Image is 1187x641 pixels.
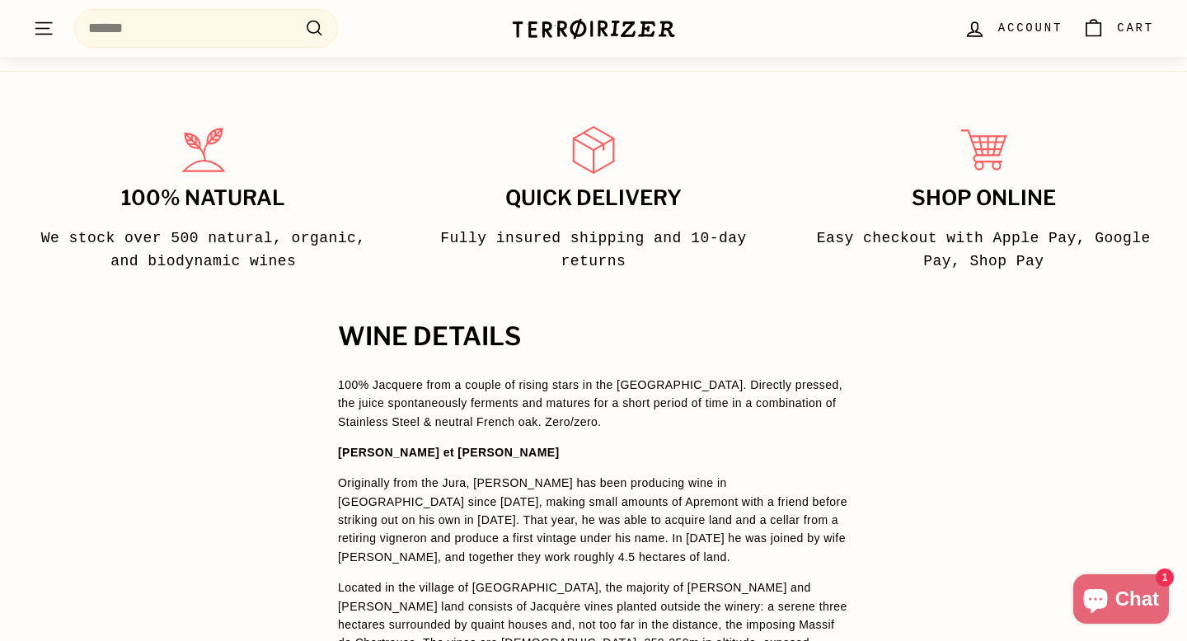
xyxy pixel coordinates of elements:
inbox-online-store-chat: Shopify online store chat [1068,574,1174,628]
a: Account [954,4,1072,53]
strong: [PERSON_NAME] et [PERSON_NAME] [338,446,560,459]
p: We stock over 500 natural, organic, and biodynamic wines [26,227,380,274]
p: Originally from the Jura, [PERSON_NAME] has been producing wine in [GEOGRAPHIC_DATA] since [DATE]... [338,474,849,566]
span: Cart [1117,19,1154,37]
a: Cart [1072,4,1164,53]
p: Fully insured shipping and 10-day returns [416,227,770,274]
h2: WINE DETAILS [338,323,849,351]
h3: 100% Natural [26,187,380,210]
h3: Quick delivery [416,187,770,210]
span: 100% Jacquere from a couple of rising stars in the [GEOGRAPHIC_DATA]. Directly pressed, the juice... [338,378,842,428]
h3: Shop Online [807,187,1161,210]
p: Easy checkout with Apple Pay, Google Pay, Shop Pay [807,227,1161,274]
span: Account [998,19,1063,37]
